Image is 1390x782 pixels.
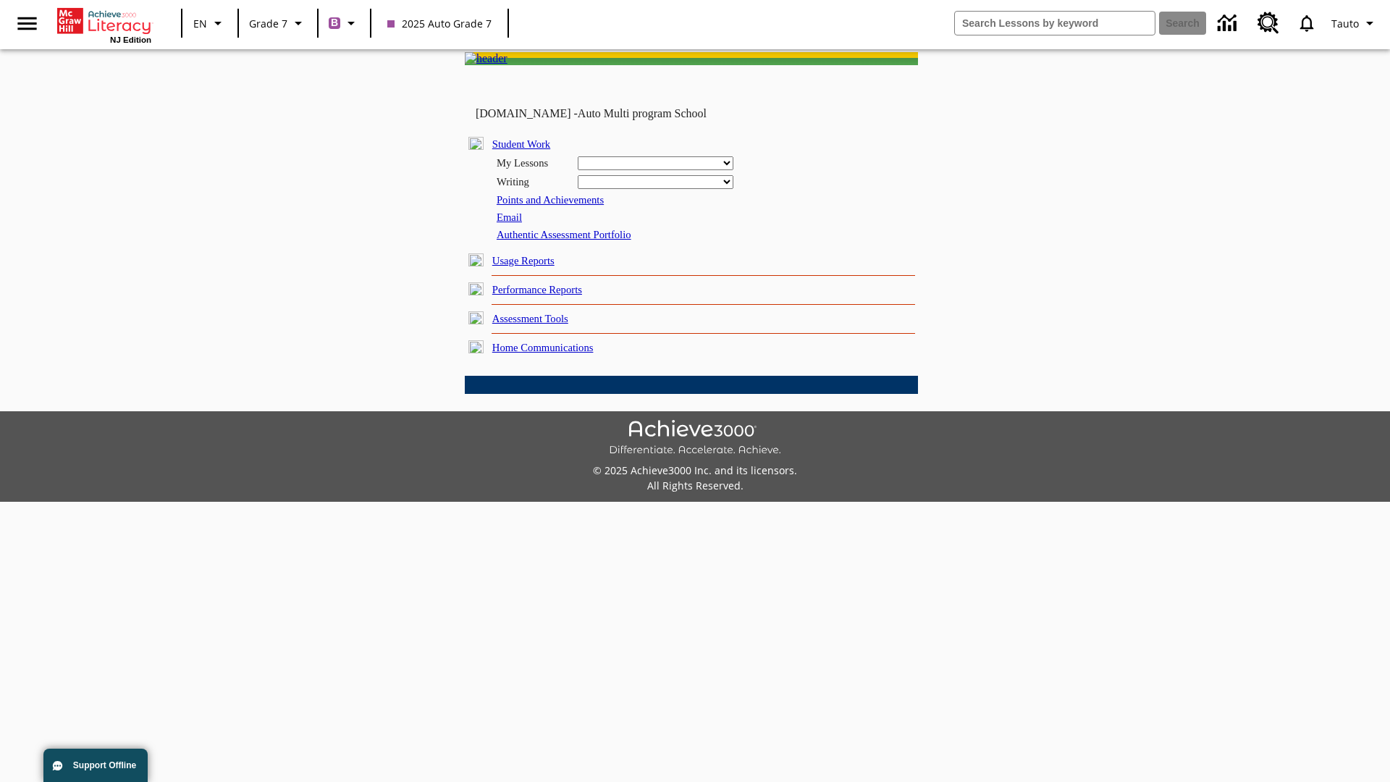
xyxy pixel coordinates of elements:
span: 2025 Auto Grade 7 [387,16,492,31]
button: Support Offline [43,749,148,782]
img: plus.gif [468,253,484,266]
button: Boost Class color is purple. Change class color [323,10,366,36]
input: search field [955,12,1155,35]
button: Language: EN, Select a language [187,10,233,36]
a: Home Communications [492,342,594,353]
a: Email [497,211,522,223]
a: Usage Reports [492,255,555,266]
nobr: Auto Multi program School [578,107,707,119]
span: B [331,14,338,32]
span: Support Offline [73,760,136,770]
a: Student Work [492,138,550,150]
div: Home [57,5,151,44]
td: [DOMAIN_NAME] - [476,107,742,120]
a: Points and Achievements [497,194,604,206]
div: My Lessons [497,157,569,169]
img: plus.gif [468,311,484,324]
span: EN [193,16,207,31]
span: Tauto [1331,16,1359,31]
button: Profile/Settings [1326,10,1384,36]
button: Grade: Grade 7, Select a grade [243,10,313,36]
img: plus.gif [468,340,484,353]
button: Open side menu [6,2,49,45]
a: Notifications [1288,4,1326,42]
img: header [465,52,507,65]
a: Performance Reports [492,284,582,295]
div: Writing [497,176,569,188]
img: plus.gif [468,282,484,295]
img: Achieve3000 Differentiate Accelerate Achieve [609,420,781,457]
span: NJ Edition [110,35,151,44]
a: Authentic Assessment Portfolio [497,229,631,240]
a: Assessment Tools [492,313,568,324]
a: Resource Center, Will open in new tab [1249,4,1288,43]
span: Grade 7 [249,16,287,31]
img: minus.gif [468,137,484,150]
a: Data Center [1209,4,1249,43]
